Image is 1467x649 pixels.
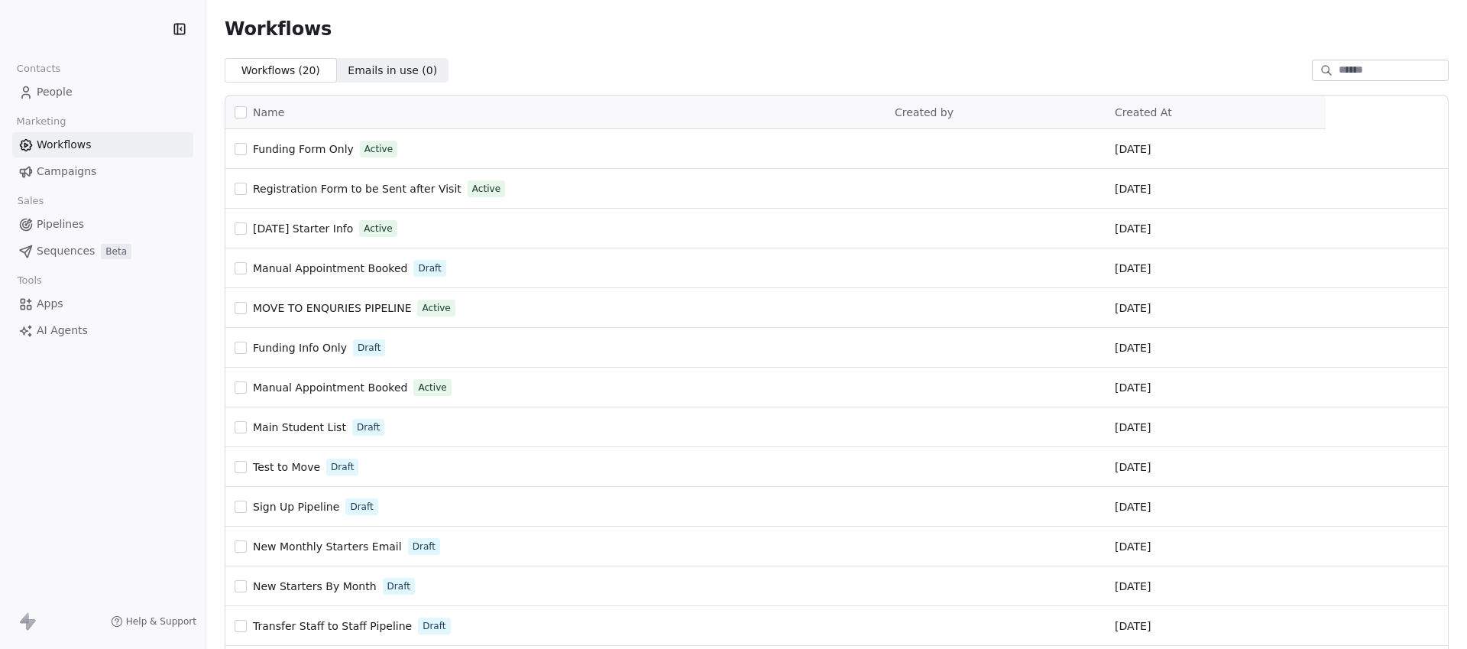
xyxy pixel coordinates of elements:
span: [DATE] [1115,459,1151,475]
span: Draft [350,500,373,514]
span: [DATE] [1115,340,1151,355]
span: Active [364,222,392,235]
span: Funding Info Only [253,342,347,354]
span: Registration Form to be Sent after Visit [253,183,461,195]
a: New Monthly Starters Email [253,539,402,554]
span: [DATE] [1115,221,1151,236]
span: Draft [423,619,445,633]
span: [DATE] [1115,300,1151,316]
span: Sequences [37,243,95,259]
span: [DATE] Starter Info [253,222,353,235]
span: Draft [331,460,354,474]
span: Pipelines [37,216,84,232]
span: Created by [895,106,954,118]
span: New Starters By Month [253,580,377,592]
span: AI Agents [37,323,88,339]
span: Manual Appointment Booked [253,381,407,394]
span: Campaigns [37,164,96,180]
span: Contacts [10,57,67,80]
a: Workflows [12,132,193,157]
span: Funding Form Only [253,143,354,155]
span: Test to Move [253,461,320,473]
span: Active [422,301,450,315]
a: MOVE TO ENQURIES PIPELINE [253,300,411,316]
span: Draft [387,579,410,593]
span: [DATE] [1115,579,1151,594]
a: Pipelines [12,212,193,237]
span: [DATE] [1115,181,1151,196]
a: Sign Up Pipeline [253,499,339,514]
a: SequencesBeta [12,239,193,264]
span: [DATE] [1115,539,1151,554]
span: Apps [37,296,63,312]
span: Sign Up Pipeline [253,501,339,513]
span: Help & Support [126,615,196,628]
a: [DATE] Starter Info [253,221,353,236]
span: Tools [11,269,48,292]
span: Marketing [10,110,73,133]
a: Registration Form to be Sent after Visit [253,181,461,196]
a: Funding Form Only [253,141,354,157]
span: [DATE] [1115,618,1151,634]
span: [DATE] [1115,380,1151,395]
a: Manual Appointment Booked [253,261,407,276]
span: Draft [418,261,441,275]
span: Beta [101,244,131,259]
span: Manual Appointment Booked [253,262,407,274]
span: Name [253,105,284,121]
a: New Starters By Month [253,579,377,594]
span: [DATE] [1115,420,1151,435]
span: New Monthly Starters Email [253,540,402,553]
span: Created At [1115,106,1172,118]
a: Funding Info Only [253,340,347,355]
span: Active [364,142,393,156]
span: Draft [358,341,381,355]
span: People [37,84,73,100]
a: AI Agents [12,318,193,343]
a: Main Student List [253,420,346,435]
span: MOVE TO ENQURIES PIPELINE [253,302,411,314]
span: [DATE] [1115,141,1151,157]
a: Test to Move [253,459,320,475]
span: [DATE] [1115,499,1151,514]
span: Draft [413,540,436,553]
span: Workflows [37,137,92,153]
a: Manual Appointment Booked [253,380,407,395]
span: Active [472,182,500,196]
span: Active [418,381,446,394]
a: People [12,80,193,105]
span: Sales [11,190,50,213]
a: Transfer Staff to Staff Pipeline [253,618,412,634]
span: Main Student List [253,421,346,433]
a: Apps [12,291,193,316]
a: Help & Support [111,615,196,628]
span: Workflows [225,18,332,40]
span: Draft [357,420,380,434]
span: Transfer Staff to Staff Pipeline [253,620,412,632]
span: Emails in use ( 0 ) [348,63,437,79]
a: Campaigns [12,159,193,184]
span: [DATE] [1115,261,1151,276]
